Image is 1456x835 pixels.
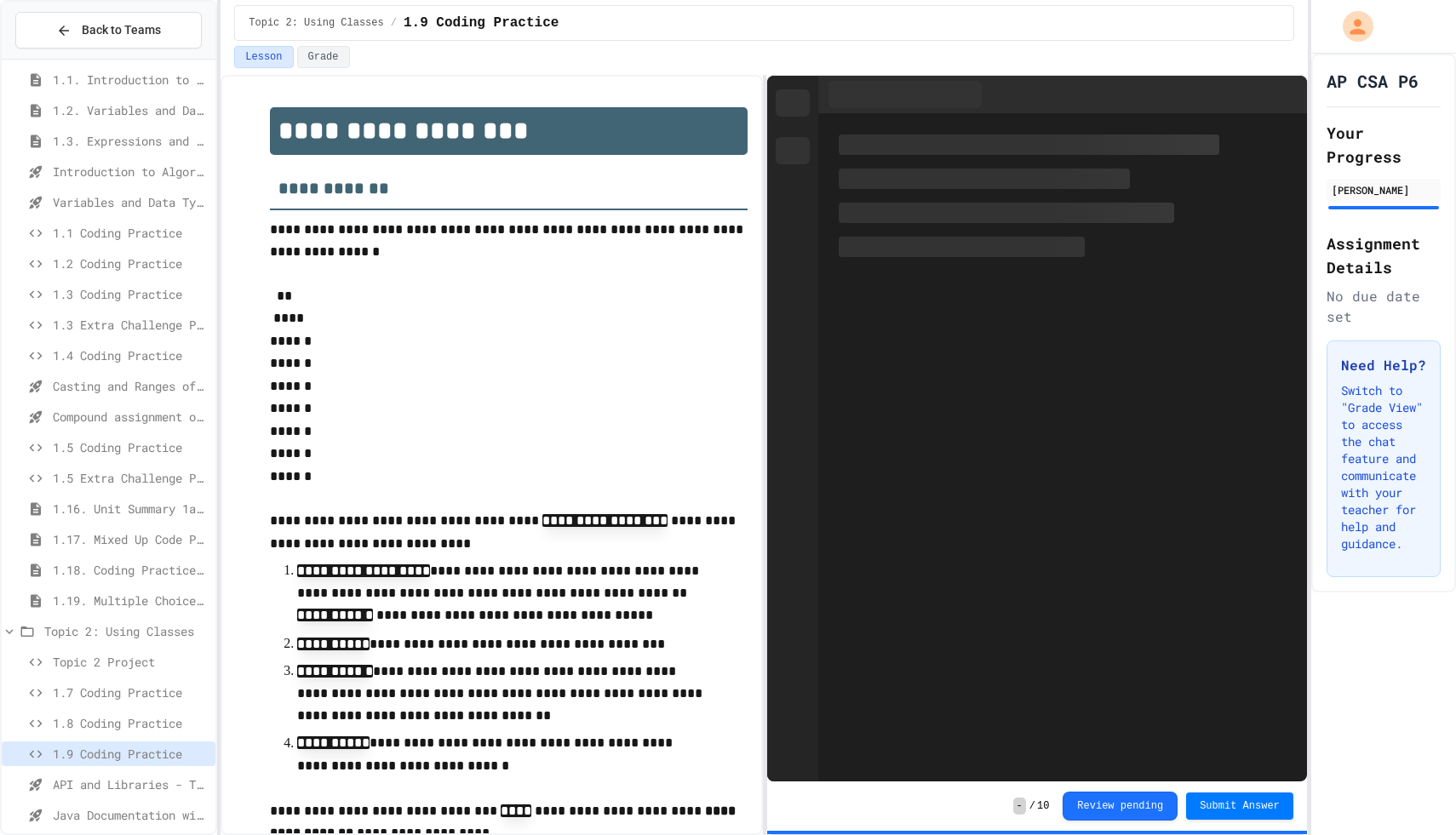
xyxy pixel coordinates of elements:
span: 1.1. Introduction to Algorithms, Programming, and Compilers [53,71,209,89]
button: Grade [297,46,350,68]
span: Introduction to Algorithms, Programming, and Compilers [53,163,209,180]
span: 1.9 Coding Practice [53,745,209,763]
span: 1.5 Coding Practice [53,438,209,456]
p: Switch to "Grade View" to access the chat feature and communicate with your teacher for help and ... [1341,382,1426,552]
span: Java Documentation with Comments - Topic 1.8 [53,806,209,824]
span: Topic 2: Using Classes [44,622,209,640]
span: 1.18. Coding Practice 1a (1.1-1.6) [53,561,209,579]
span: 1.3 Coding Practice [53,285,209,303]
h2: Assignment Details [1327,232,1441,279]
button: Lesson [234,46,293,68]
span: / [1029,799,1035,813]
span: 1.19. Multiple Choice Exercises for Unit 1a (1.1-1.6) [53,592,209,609]
span: 1.4 Coding Practice [53,346,209,364]
h3: Need Help? [1341,355,1426,375]
span: 1.8 Coding Practice [53,714,209,732]
div: [PERSON_NAME] [1332,182,1436,197]
span: - [1013,798,1026,815]
span: 1.7 Coding Practice [53,683,209,701]
span: 1.3 Extra Challenge Problem [53,316,209,334]
span: Variables and Data Types - Quiz [53,193,209,211]
span: 1.2 Coding Practice [53,255,209,272]
span: 10 [1037,799,1049,813]
h2: Your Progress [1327,121,1441,169]
span: 1.17. Mixed Up Code Practice 1.1-1.6 [53,530,209,548]
span: 1.5 Extra Challenge Problem [53,469,209,487]
button: Review pending [1063,792,1178,821]
span: Topic 2: Using Classes [249,16,383,30]
div: My Account [1325,7,1378,46]
span: Submit Answer [1200,799,1280,813]
button: Submit Answer [1186,792,1293,820]
div: No due date set [1327,286,1441,327]
span: Back to Teams [82,21,161,39]
button: Back to Teams [15,12,202,49]
h1: AP CSA P6 [1327,69,1419,93]
span: API and Libraries - Topic 1.7 [53,775,209,793]
span: / [391,16,397,30]
span: Compound assignment operators - Quiz [53,408,209,426]
span: 1.1 Coding Practice [53,224,209,242]
span: Casting and Ranges of variables - Quiz [53,377,209,395]
span: Topic 2 Project [53,653,209,671]
span: 1.3. Expressions and Output [New] [53,132,209,150]
span: 1.16. Unit Summary 1a (1.1-1.6) [53,500,209,518]
span: 1.2. Variables and Data Types [53,101,209,119]
span: 1.9 Coding Practice [404,13,559,33]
